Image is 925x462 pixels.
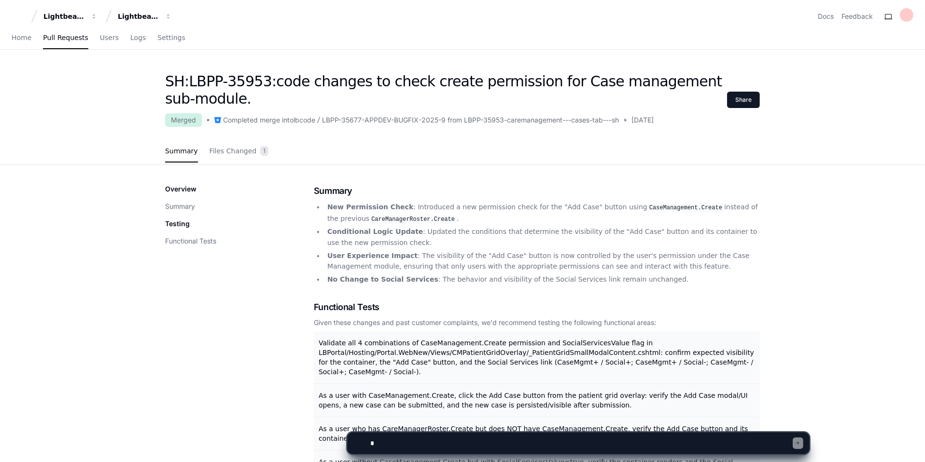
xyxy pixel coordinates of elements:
[324,274,760,285] li: : The behavior and visibility of the Social Services link remain unchanged.
[157,35,185,41] span: Settings
[818,12,834,21] a: Docs
[43,35,88,41] span: Pull Requests
[327,228,423,235] strong: Conditional Logic Update
[324,226,760,248] li: : Updated the conditions that determine the visibility of the "Add Case" button and its container...
[12,27,31,49] a: Home
[165,236,216,246] button: Functional Tests
[100,35,119,41] span: Users
[631,115,654,125] span: [DATE]
[327,252,418,259] strong: User Experience Impact
[130,35,146,41] span: Logs
[165,184,196,194] p: Overview
[319,392,748,409] span: As a user with CaseManagement.Create, click the Add Case button from the patient grid overlay: ve...
[165,202,195,211] button: Summary
[157,27,185,49] a: Settings
[40,8,101,25] button: Lightbeam Health
[165,219,190,229] p: Testing
[324,202,760,224] li: : Introduced a new permission check for the "Add Case" button using instead of the previous .
[319,339,754,376] span: Validate all 4 combinations of CaseManagement.Create permission and SocialServicesValue flag in L...
[260,146,268,156] span: 1
[314,184,760,198] h1: Summary
[165,113,202,127] div: Merged
[223,115,294,125] div: Completed merge into
[100,27,119,49] a: Users
[165,148,198,154] span: Summary
[43,12,85,21] div: Lightbeam Health
[369,215,457,224] code: CareManagerRoster.Create
[118,12,159,21] div: Lightbeam Health Solutions
[114,8,176,25] button: Lightbeam Health Solutions
[324,250,760,272] li: : The visibility of the "Add Case" button is now controlled by the user's permission under the Ca...
[314,300,379,314] span: Functional Tests
[165,73,727,108] h1: SH:LBPP-35953:code changes to check create permission for Case management sub-module.
[841,12,873,21] button: Feedback
[647,204,724,212] code: CaseManagement.Create
[319,425,748,442] span: As a user who has CareManagerRoster.Create but does NOT have CaseManagement.Create, verify the Ad...
[294,115,315,125] div: lbcode
[327,203,413,211] strong: New Permission Check
[727,92,760,108] button: Share
[314,318,760,327] div: Given these changes and past customer complaints, we'd recommend testing the following functional...
[12,35,31,41] span: Home
[43,27,88,49] a: Pull Requests
[322,115,619,125] div: LBPP-35677-APPDEV-BUGFIX-2025-9 from LBPP-35953-caremanagement---cases-tab---sh
[130,27,146,49] a: Logs
[210,148,257,154] span: Files Changed
[327,275,438,283] strong: No Change to Social Services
